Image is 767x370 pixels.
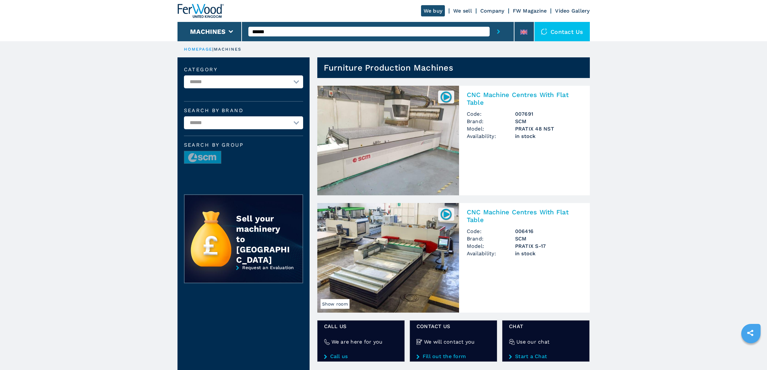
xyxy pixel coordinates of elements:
span: Model: [467,242,515,250]
h3: PRATIX S-17 [515,242,582,250]
a: FW Magazine [513,8,547,14]
a: Start a Chat [509,354,583,359]
span: | [212,47,214,52]
img: CNC Machine Centres With Flat Table SCM PRATIX 48 NST [317,86,459,195]
span: Code: [467,110,515,118]
iframe: Chat [740,341,762,365]
span: in stock [515,250,582,257]
button: submit-button [490,22,507,41]
img: CNC Machine Centres With Flat Table SCM PRATIX S-17 [317,203,459,313]
span: Availability: [467,250,515,257]
h4: Use our chat [516,338,550,346]
a: Call us [324,354,398,359]
span: CONTACT US [417,323,490,330]
span: Availability: [467,132,515,140]
span: in stock [515,132,582,140]
a: Fill out the form [417,354,490,359]
a: Request an Evaluation [184,265,303,288]
h3: PRATIX 48 NST [515,125,582,132]
a: CNC Machine Centres With Flat Table SCM PRATIX S-17Show room006416CNC Machine Centres With Flat T... [317,203,590,313]
span: Code: [467,228,515,235]
h2: CNC Machine Centres With Flat Table [467,91,582,106]
img: We will contact you [417,339,422,345]
img: 006416 [440,208,452,220]
button: Machines [190,28,225,35]
a: We buy [421,5,445,16]
h3: SCM [515,118,582,125]
img: 007691 [440,91,452,103]
img: Contact us [541,28,547,35]
a: CNC Machine Centres With Flat Table SCM PRATIX 48 NST007691CNC Machine Centres With Flat TableCod... [317,86,590,195]
h3: 007691 [515,110,582,118]
img: Ferwood [177,4,224,18]
a: Video Gallery [555,8,590,14]
span: Brand: [467,235,515,242]
span: CHAT [509,323,583,330]
label: Category [184,67,303,72]
span: Brand: [467,118,515,125]
h4: We will contact you [424,338,475,346]
a: Company [480,8,504,14]
h3: SCM [515,235,582,242]
span: Model: [467,125,515,132]
img: Use our chat [509,339,515,345]
h1: Furniture Production Machines [324,63,453,73]
p: machines [214,46,242,52]
div: Contact us [534,22,590,41]
label: Search by brand [184,108,303,113]
h2: CNC Machine Centres With Flat Table [467,208,582,224]
h4: We are here for you [331,338,383,346]
a: HOMEPAGE [184,47,213,52]
a: sharethis [742,325,758,341]
span: Search by group [184,142,303,148]
span: Show room [321,299,350,309]
img: We are here for you [324,339,330,345]
img: image [184,151,221,164]
a: We sell [453,8,472,14]
h3: 006416 [515,228,582,235]
span: Call us [324,323,398,330]
div: Sell your machinery to [GEOGRAPHIC_DATA] [236,213,290,265]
